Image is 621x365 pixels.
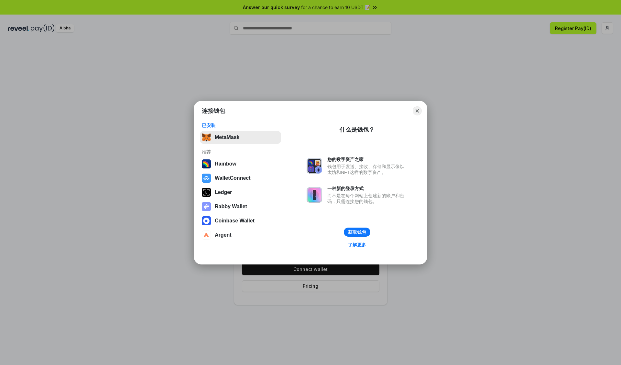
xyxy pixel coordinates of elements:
[344,241,370,249] a: 了解更多
[202,231,211,240] img: svg+xml,%3Csvg%20width%3D%2228%22%20height%3D%2228%22%20viewBox%3D%220%200%2028%2028%22%20fill%3D...
[413,106,422,115] button: Close
[200,131,281,144] button: MetaMask
[307,158,322,174] img: svg+xml,%3Csvg%20xmlns%3D%22http%3A%2F%2Fwww.w3.org%2F2000%2Fsvg%22%20fill%3D%22none%22%20viewBox...
[327,164,408,175] div: 钱包用于发送、接收、存储和显示像以太坊和NFT这样的数字资产。
[202,149,279,155] div: 推荐
[215,232,232,238] div: Argent
[202,159,211,168] img: svg+xml,%3Csvg%20width%3D%22120%22%20height%3D%22120%22%20viewBox%3D%220%200%20120%20120%22%20fil...
[215,175,251,181] div: WalletConnect
[348,229,366,235] div: 获取钱包
[200,214,281,227] button: Coinbase Wallet
[327,156,408,162] div: 您的数字资产之家
[340,126,375,134] div: 什么是钱包？
[215,189,232,195] div: Ledger
[202,188,211,197] img: svg+xml,%3Csvg%20xmlns%3D%22http%3A%2F%2Fwww.w3.org%2F2000%2Fsvg%22%20width%3D%2228%22%20height%3...
[327,193,408,204] div: 而不是在每个网站上创建新的账户和密码，只需连接您的钱包。
[200,229,281,242] button: Argent
[215,204,247,209] div: Rabby Wallet
[200,200,281,213] button: Rabby Wallet
[200,172,281,185] button: WalletConnect
[215,161,236,167] div: Rainbow
[202,202,211,211] img: svg+xml,%3Csvg%20xmlns%3D%22http%3A%2F%2Fwww.w3.org%2F2000%2Fsvg%22%20fill%3D%22none%22%20viewBox...
[348,242,366,248] div: 了解更多
[215,218,255,224] div: Coinbase Wallet
[202,107,225,115] h1: 连接钱包
[344,228,370,237] button: 获取钱包
[202,216,211,225] img: svg+xml,%3Csvg%20width%3D%2228%22%20height%3D%2228%22%20viewBox%3D%220%200%2028%2028%22%20fill%3D...
[202,174,211,183] img: svg+xml,%3Csvg%20width%3D%2228%22%20height%3D%2228%22%20viewBox%3D%220%200%2028%2028%22%20fill%3D...
[202,133,211,142] img: svg+xml,%3Csvg%20fill%3D%22none%22%20height%3D%2233%22%20viewBox%3D%220%200%2035%2033%22%20width%...
[307,187,322,203] img: svg+xml,%3Csvg%20xmlns%3D%22http%3A%2F%2Fwww.w3.org%2F2000%2Fsvg%22%20fill%3D%22none%22%20viewBox...
[202,123,279,128] div: 已安装
[215,134,239,140] div: MetaMask
[200,186,281,199] button: Ledger
[327,186,408,191] div: 一种新的登录方式
[200,157,281,170] button: Rainbow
